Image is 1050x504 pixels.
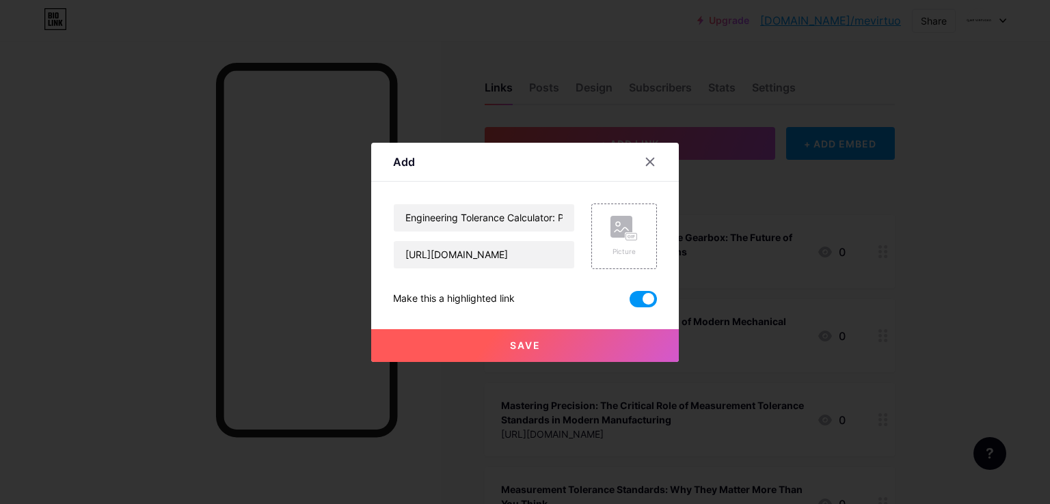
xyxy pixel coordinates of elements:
[371,329,679,362] button: Save
[393,291,515,307] div: Make this a highlighted link
[394,204,574,232] input: Title
[394,241,574,268] input: URL
[510,339,541,351] span: Save
[610,247,638,257] div: Picture
[393,154,415,170] div: Add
